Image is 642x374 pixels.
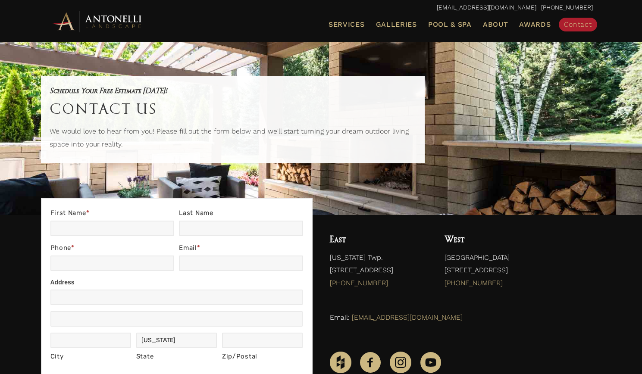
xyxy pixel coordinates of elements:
[330,352,351,373] img: Houzz
[50,125,416,155] p: We would love to hear from you! Please fill out the form below and we'll start turning your dream...
[564,20,592,28] span: Contact
[50,9,144,33] img: Antonelli Horizontal Logo
[519,20,551,28] span: Awards
[136,351,217,363] div: State
[50,207,174,221] label: First Name
[50,84,416,97] h5: Schedule Your Free Estimate [DATE]!
[179,242,303,256] label: Email
[50,97,416,121] h1: Contact Us
[50,2,593,13] p: | [PHONE_NUMBER]
[483,21,508,28] span: About
[428,20,472,28] span: Pool & Spa
[352,313,463,321] a: [EMAIL_ADDRESS][DOMAIN_NAME]
[479,19,512,30] a: About
[445,251,592,294] p: [GEOGRAPHIC_DATA] [STREET_ADDRESS]
[373,19,420,30] a: Galleries
[516,19,554,30] a: Awards
[50,277,303,290] div: Address
[330,313,350,321] span: Email:
[437,4,536,11] a: [EMAIL_ADDRESS][DOMAIN_NAME]
[559,18,597,31] a: Contact
[329,21,365,28] span: Services
[330,251,428,294] p: [US_STATE] Twp. [STREET_ADDRESS]
[222,351,303,363] div: Zip/Postal
[330,232,428,247] h4: East
[445,232,592,247] h4: West
[136,333,217,348] input: Michigan
[425,19,475,30] a: Pool & Spa
[445,279,503,287] a: [PHONE_NUMBER]
[330,279,388,287] a: [PHONE_NUMBER]
[179,207,303,221] label: Last Name
[50,242,174,256] label: Phone
[376,20,417,28] span: Galleries
[325,19,368,30] a: Services
[50,351,132,363] div: City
